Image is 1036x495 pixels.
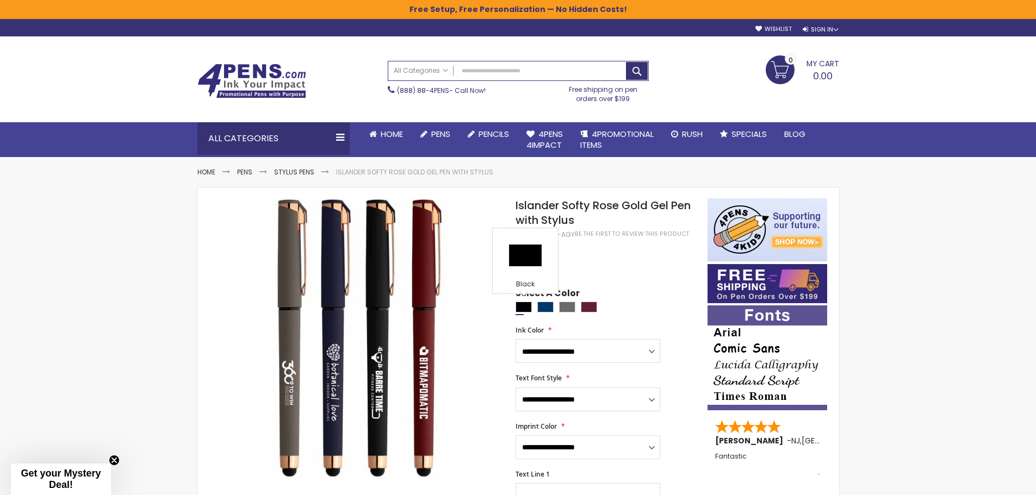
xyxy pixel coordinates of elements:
[495,280,555,291] div: Black
[711,122,776,146] a: Specials
[394,66,448,75] span: All Categories
[388,61,454,79] a: All Categories
[11,463,111,495] div: Get your Mystery Deal!Close teaser
[516,198,691,228] span: Islander Softy Rose Gold Gel Pen with Stylus
[197,122,350,155] div: All Categories
[336,168,493,177] li: Islander Softy Rose Gold Gel Pen with Stylus
[803,26,839,34] div: Sign In
[397,86,486,95] span: - Call Now!
[109,455,120,466] button: Close teaser
[381,128,403,140] span: Home
[197,167,215,177] a: Home
[791,435,800,446] span: NJ
[731,128,767,140] span: Specials
[789,55,793,65] span: 0
[784,128,805,140] span: Blog
[715,453,821,476] div: Fantastic
[575,230,689,238] a: Be the first to review this product
[581,302,597,312] div: Dark Red
[412,122,459,146] a: Pens
[559,302,575,312] div: Grey
[682,128,703,140] span: Rush
[21,468,101,490] span: Get your Mystery Deal!
[526,128,563,151] span: 4Pens 4impact
[776,122,814,146] a: Blog
[516,302,532,312] div: Black
[274,167,314,177] a: Stylus Pens
[708,305,827,410] img: font-personalization-examples
[708,198,827,261] img: 4pens 4 kids
[580,128,654,151] span: 4PROMOTIONAL ITEMS
[557,81,649,103] div: Free shipping on pen orders over $199
[361,122,412,146] a: Home
[516,373,562,383] span: Text Font Style
[479,128,509,140] span: Pencils
[197,64,306,98] img: 4Pens Custom Pens and Promotional Products
[572,122,662,158] a: 4PROMOTIONALITEMS
[787,435,882,446] span: - ,
[766,55,839,83] a: 0.00 0
[813,69,833,83] span: 0.00
[431,128,450,140] span: Pens
[708,264,827,303] img: Free shipping on orders over $199
[516,469,550,479] span: Text Line 1
[715,435,787,446] span: [PERSON_NAME]
[802,435,882,446] span: [GEOGRAPHIC_DATA]
[516,325,544,335] span: Ink Color
[946,466,1036,495] iframe: Google Customer Reviews
[219,197,501,479] img: Islander Softy Rose Gold Gel Pen with Stylus
[662,122,711,146] a: Rush
[537,302,554,312] div: Navy Blue
[459,122,518,146] a: Pencils
[516,287,580,302] span: Select A Color
[755,25,792,33] a: Wishlist
[237,167,252,177] a: Pens
[516,422,557,431] span: Imprint Color
[518,122,572,158] a: 4Pens4impact
[397,86,449,95] a: (888) 88-4PENS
